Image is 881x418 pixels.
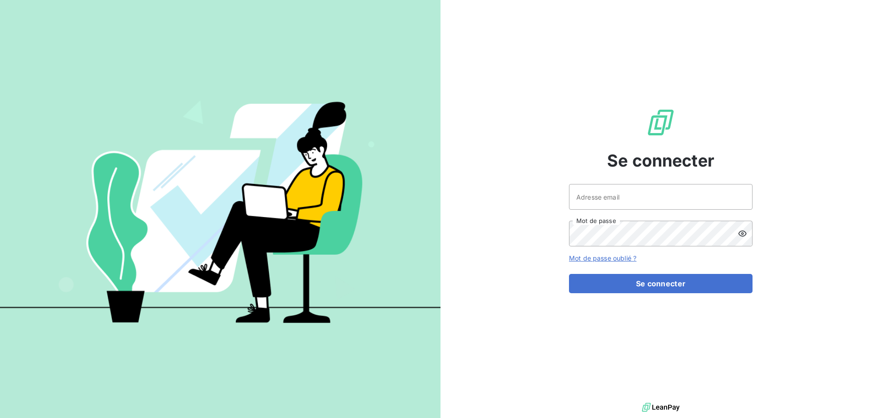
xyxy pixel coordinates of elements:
img: logo [642,401,680,414]
input: placeholder [569,184,753,210]
button: Se connecter [569,274,753,293]
img: Logo LeanPay [646,108,675,137]
a: Mot de passe oublié ? [569,254,636,262]
span: Se connecter [607,148,714,173]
